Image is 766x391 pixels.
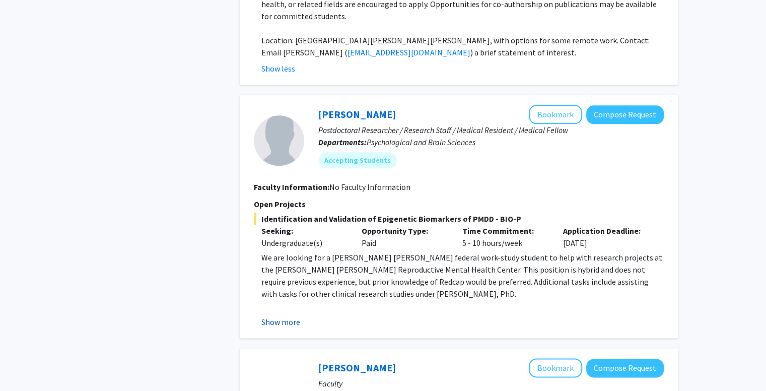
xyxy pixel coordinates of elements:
[362,225,447,237] p: Opportunity Type:
[367,137,475,147] span: Psychological and Brain Sciences
[347,47,470,57] a: [EMAIL_ADDRESS][DOMAIN_NAME]
[261,34,664,58] p: Location: [GEOGRAPHIC_DATA][PERSON_NAME][PERSON_NAME], with options for some remote work. Contact...
[529,105,582,124] button: Add Victoria Paone to Bookmarks
[254,198,664,210] p: Open Projects
[563,225,649,237] p: Application Deadline:
[354,225,455,249] div: Paid
[462,225,548,237] p: Time Commitment:
[318,377,664,389] p: Faculty
[261,225,347,237] p: Seeking:
[261,62,295,75] button: Show less
[455,225,555,249] div: 5 - 10 hours/week
[586,359,664,377] button: Compose Request to Carlos Romo
[318,108,396,120] a: [PERSON_NAME]
[555,225,656,249] div: [DATE]
[254,182,329,192] b: Faculty Information:
[318,361,396,374] a: [PERSON_NAME]
[261,237,347,249] div: Undergraduate(s)
[318,152,397,168] mat-chip: Accepting Students
[8,346,43,383] iframe: Chat
[586,105,664,124] button: Compose Request to Victoria Paone
[329,182,410,192] span: No Faculty Information
[254,213,664,225] span: Identification and Validation of Epigenetic Biomarkers of PMDD - BIO-P
[318,137,367,147] b: Departments:
[529,358,582,377] button: Add Carlos Romo to Bookmarks
[261,316,300,328] button: Show more
[318,124,664,136] p: Postdoctoral Researcher / Research Staff / Medical Resident / Medical Fellow
[261,251,664,300] p: We are looking for a [PERSON_NAME] [PERSON_NAME] federal work-study student to help with research...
